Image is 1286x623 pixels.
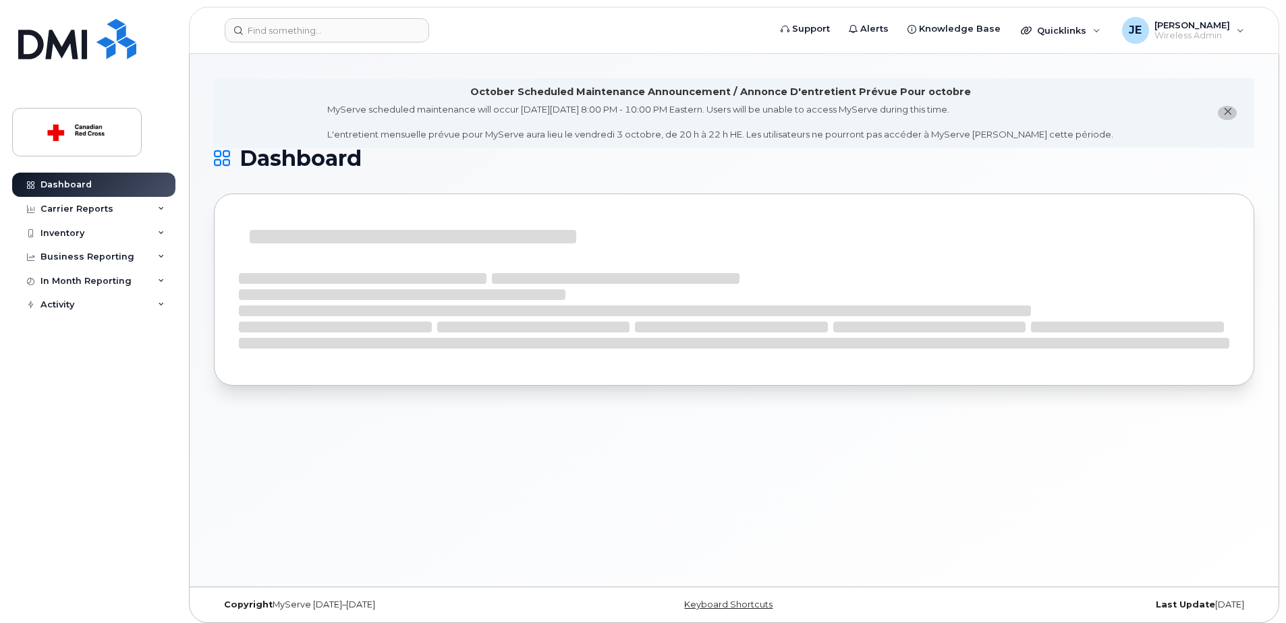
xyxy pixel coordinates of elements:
div: MyServe [DATE]–[DATE] [214,599,561,610]
a: Keyboard Shortcuts [684,599,773,610]
div: October Scheduled Maintenance Announcement / Annonce D'entretient Prévue Pour octobre [470,85,971,99]
button: close notification [1218,106,1237,120]
span: Dashboard [240,148,362,169]
div: [DATE] [907,599,1254,610]
strong: Copyright [224,599,273,610]
strong: Last Update [1156,599,1215,610]
div: MyServe scheduled maintenance will occur [DATE][DATE] 8:00 PM - 10:00 PM Eastern. Users will be u... [327,103,1113,141]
